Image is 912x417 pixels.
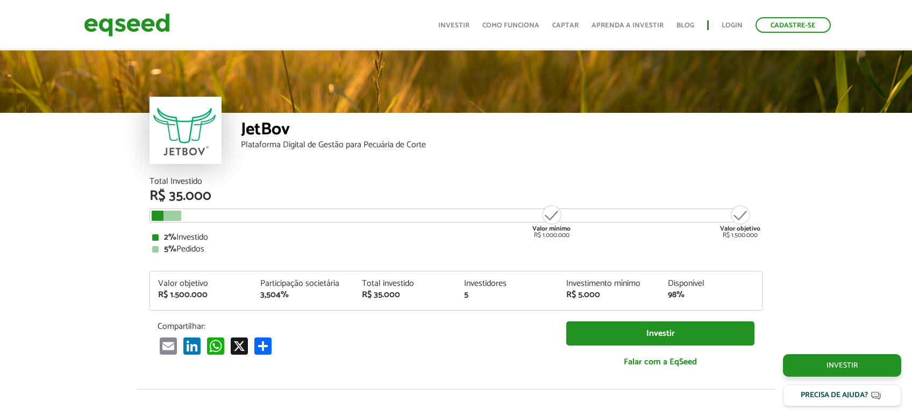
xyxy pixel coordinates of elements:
[464,279,550,288] div: Investidores
[84,11,170,39] img: EqSeed
[181,337,203,355] a: LinkedIn
[149,177,763,186] div: Total Investido
[158,279,244,288] div: Valor objetivo
[158,337,179,355] a: Email
[362,291,448,299] div: R$ 35.000
[158,291,244,299] div: R$ 1.500.000
[552,22,579,29] a: Captar
[532,224,571,234] strong: Valor mínimo
[722,22,743,29] a: Login
[783,354,901,377] a: Investir
[438,22,469,29] a: Investir
[260,279,346,288] div: Participação societária
[205,337,226,355] a: WhatsApp
[464,291,550,299] div: 5
[720,204,760,239] div: R$ 1.500.000
[229,337,250,355] a: X
[149,189,763,203] div: R$ 35.000
[158,321,550,332] p: Compartilhar:
[241,121,763,141] div: JetBov
[676,22,694,29] a: Blog
[164,230,176,245] strong: 2%
[260,291,346,299] div: 3,504%
[668,279,754,288] div: Disponível
[566,279,652,288] div: Investimento mínimo
[482,22,539,29] a: Como funciona
[668,291,754,299] div: 98%
[566,291,652,299] div: R$ 5.000
[531,204,572,239] div: R$ 1.000.000
[720,224,760,234] strong: Valor objetivo
[592,22,664,29] a: Aprenda a investir
[164,242,176,256] strong: 5%
[566,321,754,346] a: Investir
[241,141,763,149] div: Plataforma Digital de Gestão para Pecuária de Corte
[362,279,448,288] div: Total investido
[756,17,831,33] a: Cadastre-se
[566,351,754,373] a: Falar com a EqSeed
[152,245,760,254] div: Pedidos
[152,233,760,242] div: Investido
[252,337,274,355] a: Share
